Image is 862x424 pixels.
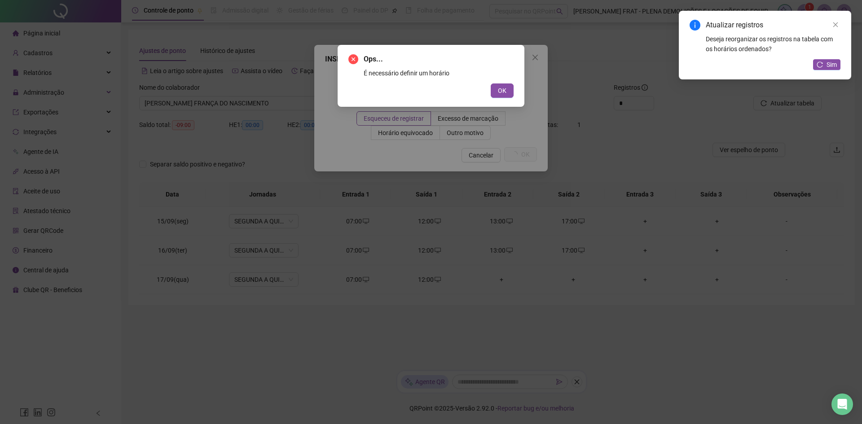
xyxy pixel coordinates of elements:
[364,68,514,78] div: É necessário definir um horário
[813,59,840,70] button: Sim
[498,86,506,96] span: OK
[817,61,823,68] span: reload
[706,34,840,54] div: Deseja reorganizar os registros na tabela com os horários ordenados?
[491,83,514,98] button: OK
[831,393,853,415] div: Open Intercom Messenger
[832,22,839,28] span: close
[827,60,837,70] span: Sim
[690,20,700,31] span: info-circle
[348,54,358,64] span: close-circle
[706,20,840,31] div: Atualizar registros
[364,54,514,65] span: Ops...
[831,20,840,30] a: Close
